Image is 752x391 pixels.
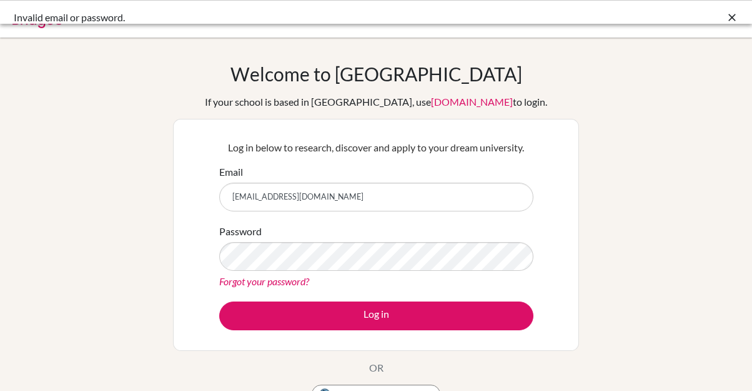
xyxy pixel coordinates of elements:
a: Forgot your password? [219,275,309,287]
a: [DOMAIN_NAME] [431,96,513,108]
p: OR [369,360,383,375]
div: Invalid email or password. [14,10,551,25]
label: Email [219,165,243,180]
label: Password [219,224,262,239]
div: If your school is based in [GEOGRAPHIC_DATA], use to login. [205,94,547,109]
p: Log in below to research, discover and apply to your dream university. [219,140,533,155]
h1: Welcome to [GEOGRAPHIC_DATA] [230,63,522,85]
button: Log in [219,302,533,330]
